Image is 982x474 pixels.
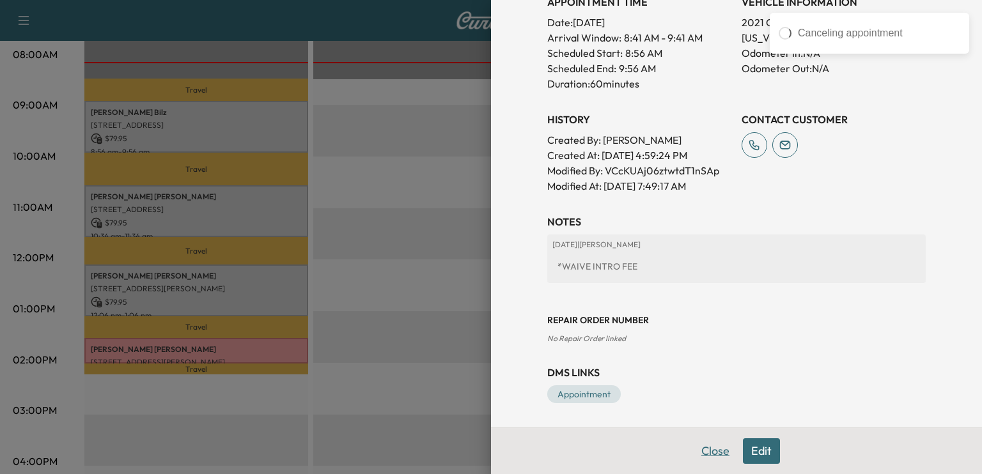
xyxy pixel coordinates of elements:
h3: DMS Links [547,365,926,380]
p: Odometer Out: N/A [742,61,926,76]
p: Modified By : VCcKUAj06ztwtdT1nSAp [547,163,731,178]
p: Scheduled End: [547,61,616,76]
h3: History [547,112,731,127]
div: Canceling appointment [798,26,960,41]
p: 9:56 AM [619,61,656,76]
p: Odometer In: N/A [742,45,926,61]
p: [US_VEHICLE_IDENTIFICATION_NUMBER] [742,30,926,45]
h3: Repair Order number [547,314,926,326]
p: 2021 Chevrolet Blazer [742,15,926,30]
p: Modified At : [DATE] 7:49:17 AM [547,178,731,194]
p: 8:56 AM [625,45,662,61]
span: No Repair Order linked [547,333,626,343]
h3: CONTACT CUSTOMER [742,112,926,127]
h3: NOTES [547,214,926,229]
button: Edit [743,438,780,464]
p: Scheduled Start: [547,45,623,61]
p: Created By : [PERSON_NAME] [547,132,731,148]
p: Arrival Window: [547,30,731,45]
span: 8:41 AM - 9:41 AM [624,30,703,45]
p: [DATE] | [PERSON_NAME] [552,240,921,250]
a: Appointment [547,385,621,403]
button: Close [693,438,738,464]
p: Created At : [DATE] 4:59:24 PM [547,148,731,163]
p: Duration: 60 minutes [547,76,731,91]
p: Date: [DATE] [547,15,731,30]
div: *WAIVE INTRO FEE [552,255,921,278]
